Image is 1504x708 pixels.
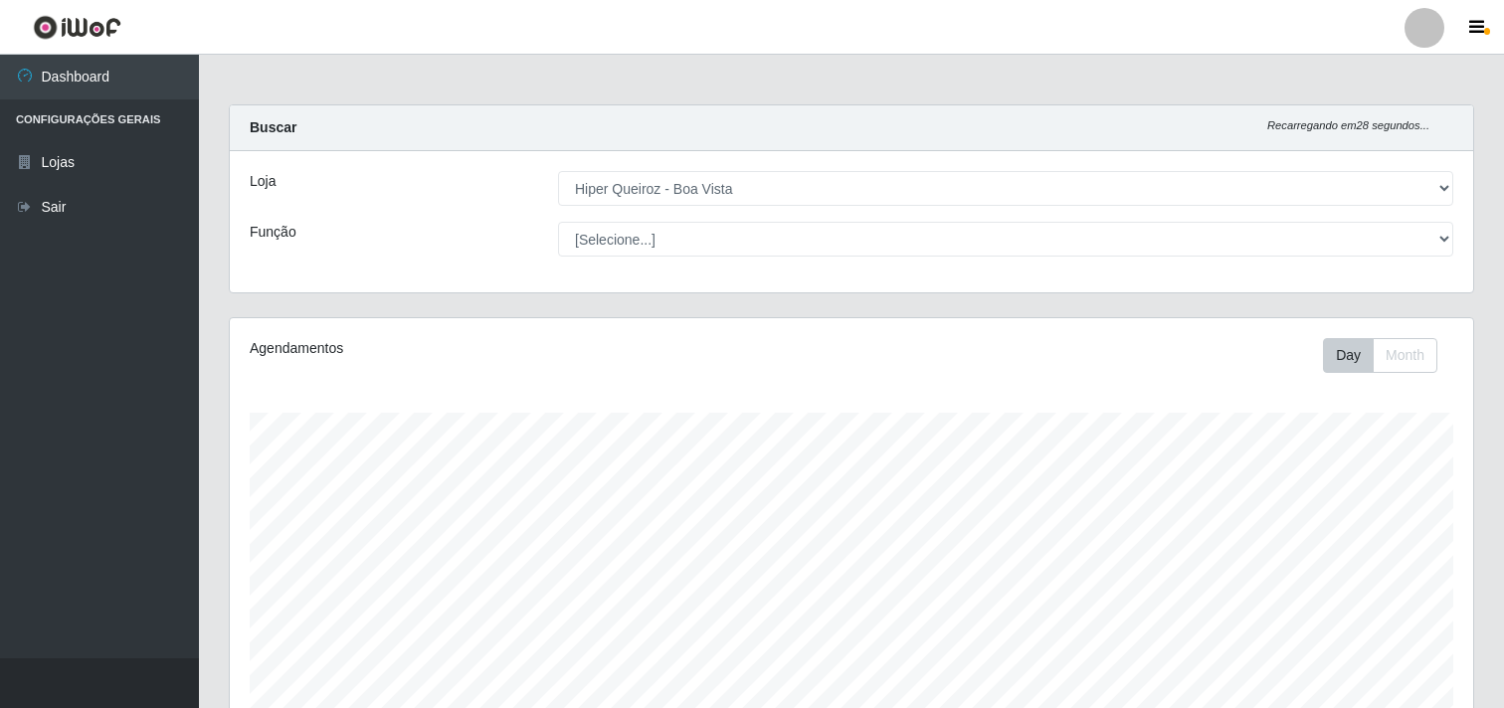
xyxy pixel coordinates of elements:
button: Month [1373,338,1437,373]
i: Recarregando em 28 segundos... [1267,119,1429,131]
label: Função [250,222,296,243]
label: Loja [250,171,276,192]
button: Day [1323,338,1374,373]
div: First group [1323,338,1437,373]
img: CoreUI Logo [33,15,121,40]
div: Agendamentos [250,338,734,359]
div: Toolbar with button groups [1323,338,1453,373]
strong: Buscar [250,119,296,135]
